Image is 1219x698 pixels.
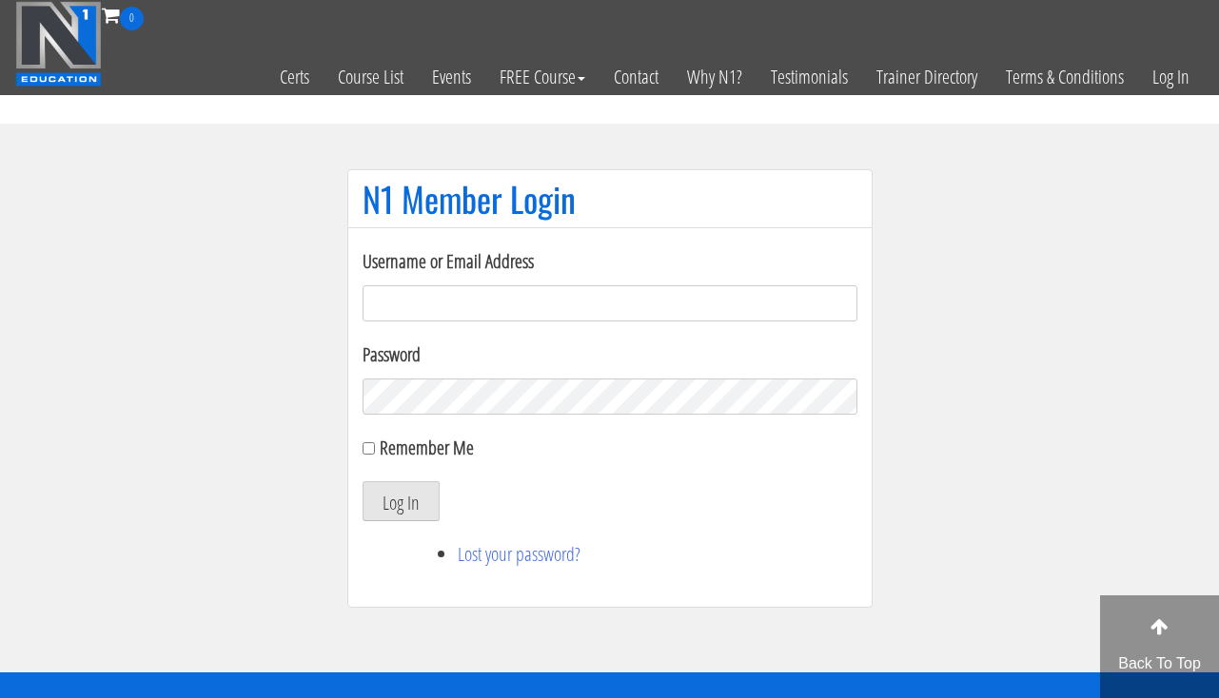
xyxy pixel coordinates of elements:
[363,340,857,369] label: Password
[862,30,992,124] a: Trainer Directory
[102,2,144,28] a: 0
[485,30,600,124] a: FREE Course
[757,30,862,124] a: Testimonials
[120,7,144,30] span: 0
[363,247,857,276] label: Username or Email Address
[673,30,757,124] a: Why N1?
[992,30,1138,124] a: Terms & Conditions
[1138,30,1204,124] a: Log In
[265,30,324,124] a: Certs
[418,30,485,124] a: Events
[600,30,673,124] a: Contact
[458,541,580,567] a: Lost your password?
[15,1,102,87] img: n1-education
[363,481,440,521] button: Log In
[363,180,857,218] h1: N1 Member Login
[324,30,418,124] a: Course List
[380,435,474,460] label: Remember Me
